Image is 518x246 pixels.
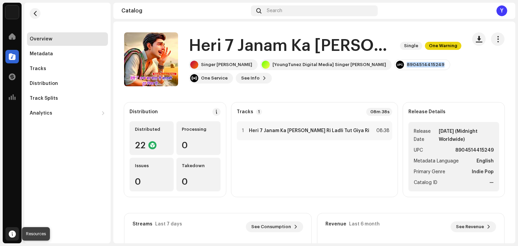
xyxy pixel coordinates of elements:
div: One Service [201,75,228,81]
div: Tracks [30,66,46,71]
div: Distribution [129,109,158,115]
re-m-nav-item: Metadata [27,47,108,61]
div: Overview [30,36,52,42]
div: Track Splits [30,96,58,101]
span: UPC [414,146,423,154]
div: 8904514415249 [407,62,444,67]
div: Y [496,5,507,16]
div: Metadata [30,51,53,57]
button: See Consumption [246,221,303,232]
strong: Heri 7 Janam Ka [PERSON_NAME] Ri Ladli Tut Giya Ri [249,128,369,133]
h1: Heri 7 Janam Ka [PERSON_NAME] Ri Ladli Tut Giya Ri [189,35,395,57]
div: Processing [182,127,215,132]
span: Catalog ID [414,179,437,187]
div: Last 6 month [349,221,380,227]
span: Metadata Language [414,157,459,165]
strong: Indie Pop [472,168,494,176]
re-m-nav-item: Track Splits [27,92,108,105]
div: 08:38 [375,127,390,135]
div: Issues [135,163,168,168]
span: Release Date [414,127,438,144]
re-m-nav-item: Distribution [27,77,108,90]
div: Distributed [135,127,168,132]
strong: [DATE] (Midnight Worldwide) [439,127,494,144]
button: See Revenue [451,221,496,232]
re-m-nav-item: Overview [27,32,108,46]
span: One Warning [425,42,461,50]
div: Distribution [30,81,58,86]
span: See Info [241,71,260,85]
span: See Consumption [251,220,291,234]
strong: English [477,157,494,165]
strong: Release Details [408,109,445,115]
span: See Revenue [456,220,484,234]
img: de0d2825-999c-4937-b35a-9adca56ee094 [5,5,19,19]
button: See Info [236,73,272,84]
re-m-nav-dropdown: Analytics [27,106,108,120]
strong: Tracks [237,109,253,115]
div: Streams [133,221,152,227]
div: [YoungTunez Digital Media] Singer [PERSON_NAME] [272,62,386,67]
re-m-nav-item: Tracks [27,62,108,75]
div: Takedown [182,163,215,168]
div: Last 7 days [155,221,182,227]
span: Primary Genre [414,168,445,176]
strong: 8904514415249 [455,146,494,154]
strong: — [489,179,494,187]
div: Revenue [325,221,346,227]
div: Analytics [30,111,52,116]
div: 08m 38s [366,108,392,116]
span: Single [400,42,422,50]
span: Search [267,8,282,13]
p-badge: 1 [256,109,262,115]
div: Catalog [121,8,248,13]
div: Singer [PERSON_NAME] [201,62,252,67]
